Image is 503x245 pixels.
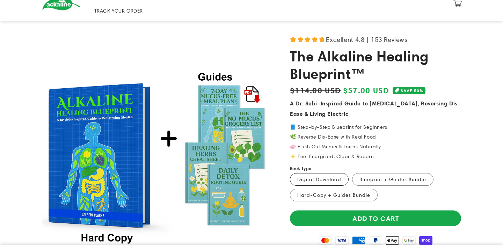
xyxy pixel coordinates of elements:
a: TRACK YOUR ORDER [90,3,147,18]
label: Blueprint + Guides Bundle [352,173,433,186]
span: Excellent 4.8 | 153 Reviews [326,34,407,45]
button: Add to cart [290,210,461,226]
label: Digital Download [290,173,349,186]
span: TRACK YOUR ORDER [94,8,143,14]
span: SAVE 50% [401,87,423,94]
label: Hard-Copy + Guides Bundle [290,189,378,201]
strong: A Dr. Sebi–Inspired Guide to [MEDICAL_DATA], Reversing Dis-Ease & Living Electric [290,100,460,117]
span: $57.00 USD [343,84,389,96]
label: Book Type [290,165,312,172]
s: $114.00 USD [290,84,341,96]
p: 📘 Step-by-Step Blueprint for Beginners 🌿 Reverse Dis-Ease with Real Food 🧼 Flush Out Mucus & Toxi... [290,125,461,159]
h1: The Alkaline Healing Blueprint™ [290,47,461,83]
